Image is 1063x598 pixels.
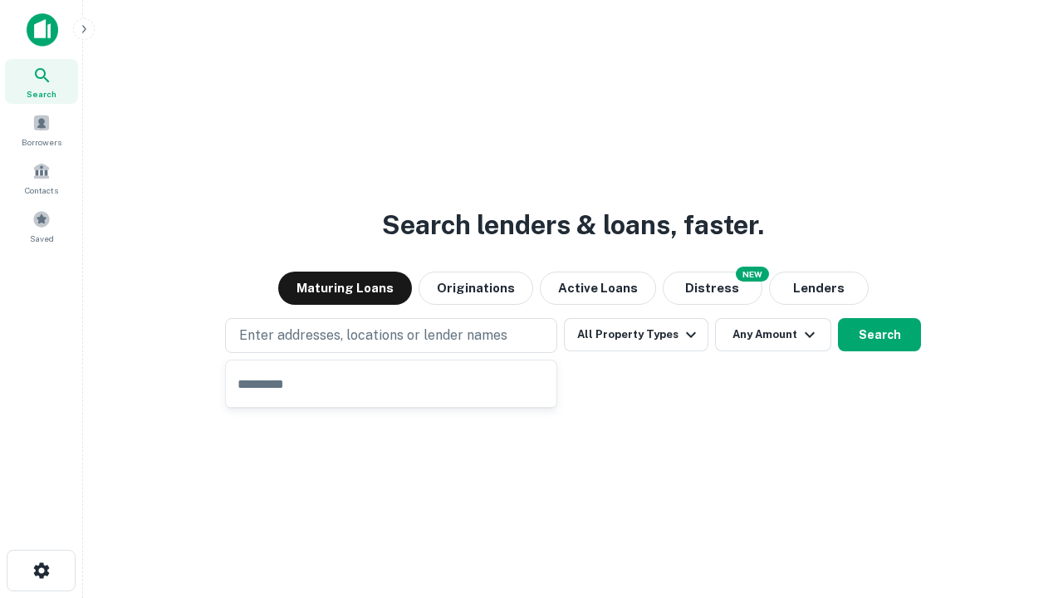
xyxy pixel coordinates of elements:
button: All Property Types [564,318,708,351]
a: Saved [5,203,78,248]
a: Contacts [5,155,78,200]
button: Search distressed loans with lien and other non-mortgage details. [663,272,762,305]
span: Saved [30,232,54,245]
iframe: Chat Widget [980,465,1063,545]
button: Enter addresses, locations or lender names [225,318,557,353]
a: Search [5,59,78,104]
img: capitalize-icon.png [27,13,58,47]
button: Lenders [769,272,869,305]
span: Contacts [25,184,58,197]
span: Search [27,87,56,100]
div: NEW [736,267,769,282]
button: Search [838,318,921,351]
button: Originations [419,272,533,305]
button: Maturing Loans [278,272,412,305]
button: Any Amount [715,318,831,351]
button: Active Loans [540,272,656,305]
p: Enter addresses, locations or lender names [239,326,507,346]
h3: Search lenders & loans, faster. [382,205,764,245]
a: Borrowers [5,107,78,152]
span: Borrowers [22,135,61,149]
